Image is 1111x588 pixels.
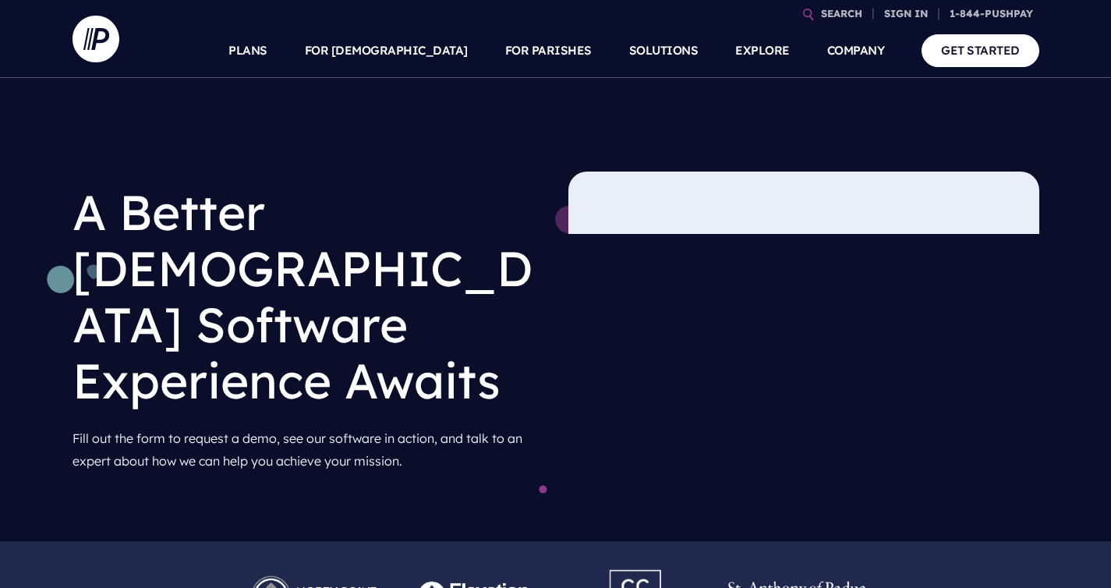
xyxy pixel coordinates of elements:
[505,23,592,78] a: FOR PARISHES
[922,34,1039,66] a: GET STARTED
[305,23,468,78] a: FOR [DEMOGRAPHIC_DATA]
[580,560,692,576] picture: Pushpay_Logo__CCM
[395,566,556,582] picture: Pushpay_Logo__Elevation
[827,23,885,78] a: COMPANY
[73,172,543,421] h1: A Better [DEMOGRAPHIC_DATA] Software Experience Awaits
[716,566,878,582] picture: Pushpay_Logo__StAnthony
[735,23,790,78] a: EXPLORE
[73,421,543,479] p: Fill out the form to request a demo, see our software in action, and talk to an expert about how ...
[629,23,699,78] a: SOLUTIONS
[228,23,267,78] a: PLANS
[233,566,395,582] picture: Pushpay_Logo__NorthPoint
